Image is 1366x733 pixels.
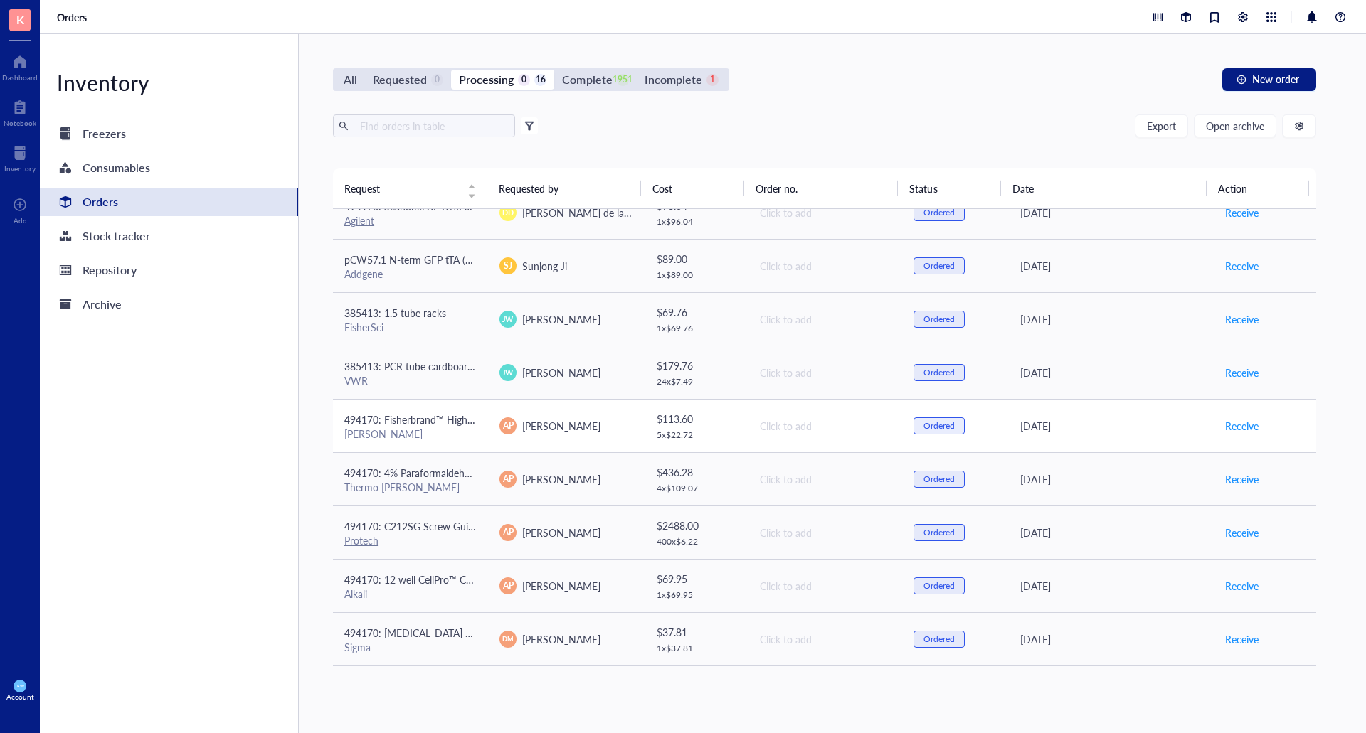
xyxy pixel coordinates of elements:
a: Inventory [4,141,36,173]
a: Alkali [344,587,367,601]
div: Click to add [760,631,891,647]
th: Requested by [487,168,642,208]
div: 1951 [617,74,629,86]
div: Complete [562,70,612,90]
span: Receive [1225,258,1259,274]
div: Inventory [4,164,36,173]
input: Find orders in table [354,115,509,137]
div: Inventory [40,68,298,97]
th: Date [1001,168,1207,208]
button: Receive [1224,574,1259,597]
div: [DATE] [1020,631,1202,647]
button: Receive [1224,628,1259,651]
span: Receive [1225,418,1259,434]
div: $ 2488.00 [657,518,736,533]
div: Orders [83,192,118,212]
div: Ordered [923,580,955,592]
div: Ordered [923,207,955,218]
span: [PERSON_NAME] [522,312,600,326]
span: AP [503,419,514,432]
div: [DATE] [1020,578,1202,594]
td: Click to add [747,559,902,612]
td: Click to add [747,452,902,505]
a: Dashboard [2,50,38,82]
td: Click to add [747,612,902,665]
div: FisherSci [344,321,477,333]
div: [DATE] [1020,365,1202,380]
span: DD [502,207,514,218]
div: Click to add [760,258,891,274]
div: Ordered [923,473,955,485]
div: Ordered [923,260,955,272]
a: Orders [57,11,90,23]
span: Receive [1225,471,1259,487]
div: [DATE] [1020,471,1202,487]
a: Orders [40,188,298,216]
div: 0 [431,74,443,86]
span: 385413: PCR tube cardboard freezer boxes [344,359,534,373]
button: Receive [1224,361,1259,384]
div: Click to add [760,471,891,487]
td: Click to add [747,292,902,346]
span: [PERSON_NAME] de la [PERSON_NAME] [522,205,705,220]
span: K [16,11,24,28]
div: 0 [518,74,530,86]
span: SJ [504,260,512,272]
span: Receive [1225,631,1259,647]
button: Export [1135,114,1188,137]
div: $ 113.60 [657,411,736,427]
div: $ 179.76 [657,358,736,373]
div: [DATE] [1020,311,1202,327]
div: Click to add [760,578,891,594]
div: Ordered [923,527,955,538]
div: [DATE] [1020,205,1202,220]
span: Receive [1225,365,1259,380]
div: Click to add [760,205,891,220]
span: Export [1147,120,1176,132]
a: Repository [40,256,298,284]
div: Archive [83,294,122,314]
a: Notebook [4,96,36,127]
span: pCW57.1 N-term GFP tTA (Plasmid #107551) [344,252,544,267]
div: Sigma [344,641,477,653]
span: AP [503,579,514,592]
span: Open archive [1206,120,1264,132]
div: Repository [83,260,137,280]
div: [DATE] [1020,258,1202,274]
div: Click to add [760,365,891,380]
button: Receive [1224,521,1259,544]
span: JW [502,314,514,325]
span: [PERSON_NAME] [522,365,600,380]
div: All [344,70,357,90]
th: Request [333,168,487,208]
div: Freezers [83,124,126,144]
div: Stock tracker [83,226,150,246]
span: Receive [1225,578,1259,594]
a: Agilent [344,213,374,228]
div: Ordered [923,367,955,378]
div: 1 x $ 69.95 [657,589,736,601]
th: Status [898,168,1000,208]
span: 385413: 1.5 tube racks [344,306,446,320]
span: 494170: 4% Paraformaldehyde in PBS 1 L [344,466,528,480]
a: Archive [40,290,298,319]
span: [PERSON_NAME] [522,632,600,646]
span: 494170: C212SG Screw Guide With 020" (.51mm) Hole 1/16" [344,519,618,533]
div: 5 x $ 22.72 [657,429,736,441]
span: Sunjong Ji [522,259,567,273]
div: Incomplete [645,70,702,90]
a: Consumables [40,154,298,182]
th: Action [1207,168,1310,208]
span: KW [16,683,23,688]
button: Open archive [1194,114,1276,137]
span: [PERSON_NAME] [522,472,600,486]
span: [PERSON_NAME] [522,419,600,433]
td: Click to add [747,186,902,239]
div: Ordered [923,314,955,325]
span: 494170: [MEDICAL_DATA] MOLECULAR BIOLOGY REAGENT [344,626,618,640]
div: Account [6,692,34,701]
span: Receive [1225,205,1259,220]
div: $ 89.00 [657,251,736,267]
div: Dashboard [2,73,38,82]
button: Receive [1224,468,1259,491]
